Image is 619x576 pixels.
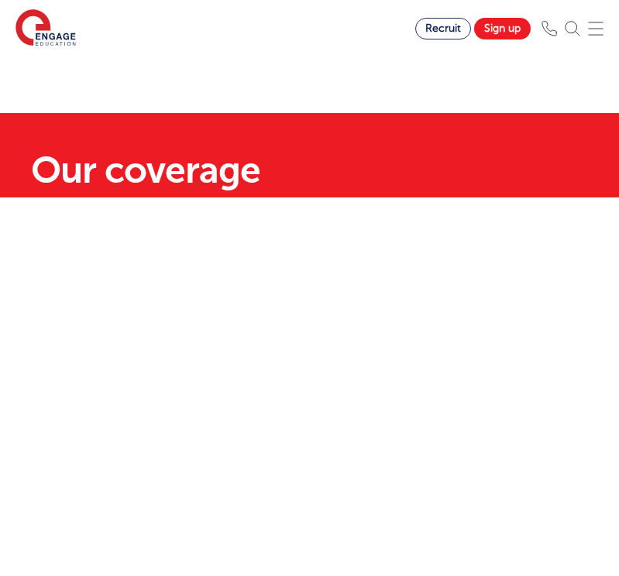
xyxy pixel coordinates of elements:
h1: Our coverage [31,152,589,189]
span: Recruit [425,22,461,34]
img: Phone [542,21,557,36]
a: Sign up [474,18,531,39]
img: Search [565,21,580,36]
img: Mobile Menu [588,21,604,36]
img: Engage Education [15,9,76,48]
a: Recruit [415,18,471,39]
